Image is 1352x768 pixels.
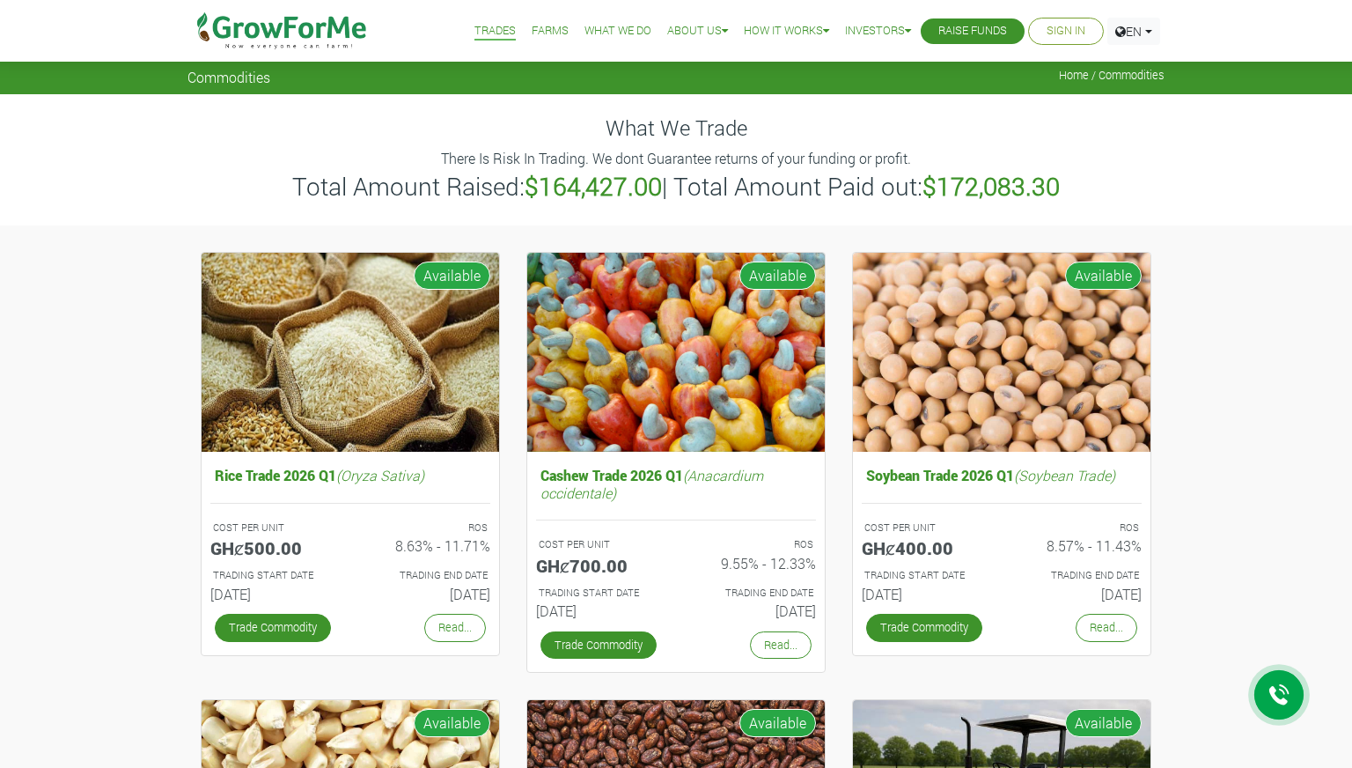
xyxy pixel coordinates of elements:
[213,521,334,535] p: COST PER UNIT
[540,631,657,659] a: Trade Commodity
[739,262,816,290] span: Available
[536,462,816,505] h5: Cashew Trade 2026 Q1
[539,586,660,601] p: Estimated Trading Start Date
[1076,614,1137,641] a: Read...
[1107,18,1160,45] a: EN
[210,462,490,488] h5: Rice Trade 2026 Q1
[864,568,986,583] p: Estimated Trading Start Date
[1015,586,1142,602] h6: [DATE]
[1065,709,1142,737] span: Available
[750,631,812,659] a: Read...
[1014,466,1115,484] i: (Soybean Trade)
[689,602,816,619] h6: [DATE]
[853,253,1150,453] img: growforme image
[474,22,516,41] a: Trades
[210,462,490,609] a: Rice Trade 2026 Q1(Oryza Sativa) COST PER UNIT GHȼ500.00 ROS 8.63% - 11.71% TRADING START DATE [D...
[584,22,651,41] a: What We Do
[1018,521,1139,535] p: ROS
[689,555,816,572] h6: 9.55% - 12.33%
[187,115,1165,141] h4: What We Trade
[366,521,488,535] p: ROS
[424,614,486,641] a: Read...
[845,22,911,41] a: Investors
[1015,537,1142,554] h6: 8.57% - 11.43%
[862,537,988,558] h5: GHȼ400.00
[1047,22,1085,41] a: Sign In
[414,709,490,737] span: Available
[739,709,816,737] span: Available
[210,537,337,558] h5: GHȼ500.00
[922,170,1060,203] b: $172,083.30
[336,466,424,484] i: (Oryza Sativa)
[536,602,663,619] h6: [DATE]
[532,22,569,41] a: Farms
[862,586,988,602] h6: [DATE]
[744,22,829,41] a: How it Works
[938,22,1007,41] a: Raise Funds
[1065,262,1142,290] span: Available
[215,614,331,641] a: Trade Commodity
[536,462,816,626] a: Cashew Trade 2026 Q1(Anacardium occidentale) COST PER UNIT GHȼ700.00 ROS 9.55% - 12.33% TRADING S...
[527,253,825,453] img: growforme image
[862,462,1142,488] h5: Soybean Trade 2026 Q1
[667,22,728,41] a: About Us
[190,172,1162,202] h3: Total Amount Raised: | Total Amount Paid out:
[862,462,1142,609] a: Soybean Trade 2026 Q1(Soybean Trade) COST PER UNIT GHȼ400.00 ROS 8.57% - 11.43% TRADING START DAT...
[414,262,490,290] span: Available
[525,170,662,203] b: $164,427.00
[366,568,488,583] p: Estimated Trading End Date
[1059,69,1165,82] span: Home / Commodities
[539,537,660,552] p: COST PER UNIT
[692,586,813,601] p: Estimated Trading End Date
[536,555,663,576] h5: GHȼ700.00
[864,521,986,535] p: COST PER UNIT
[187,69,270,85] span: Commodities
[692,537,813,552] p: ROS
[210,586,337,602] h6: [DATE]
[364,586,490,602] h6: [DATE]
[364,537,490,554] h6: 8.63% - 11.71%
[202,253,499,453] img: growforme image
[190,148,1162,169] p: There Is Risk In Trading. We dont Guarantee returns of your funding or profit.
[540,466,763,501] i: (Anacardium occidentale)
[866,614,982,641] a: Trade Commodity
[1018,568,1139,583] p: Estimated Trading End Date
[213,568,334,583] p: Estimated Trading Start Date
